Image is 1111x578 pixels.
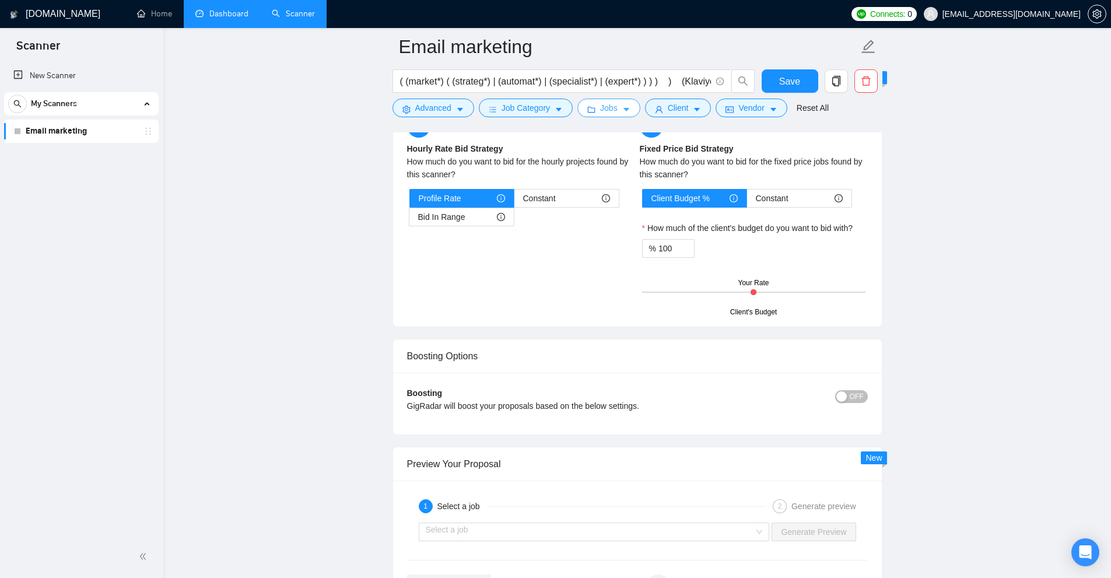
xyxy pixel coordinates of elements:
span: 1 [423,502,427,510]
span: Scanner [7,37,69,62]
a: New Scanner [13,64,149,87]
span: Constant [756,190,788,207]
span: Save [779,74,800,89]
li: New Scanner [4,64,159,87]
span: 2 [778,502,782,510]
span: user [927,10,935,18]
button: search [731,69,755,93]
span: 0 [907,8,912,20]
a: Reset All [797,101,829,114]
div: GigRadar will boost your proposals based on the below settings. [407,400,753,412]
div: How much do you want to bid for the hourly projects found by this scanner? [407,155,635,181]
span: info-circle [497,213,505,221]
span: Vendor [738,101,764,114]
span: user [655,105,663,114]
button: search [8,94,27,113]
span: Job Category [502,101,550,114]
button: setting [1088,5,1106,23]
span: Jobs [600,101,618,114]
li: My Scanners [4,92,159,143]
span: idcard [726,105,734,114]
span: edit [861,39,876,54]
span: My Scanners [31,92,77,115]
span: info-circle [730,194,738,202]
div: Your Rate [738,278,769,289]
button: barsJob Categorycaret-down [479,99,573,117]
b: Fixed Price Bid Strategy [640,144,734,153]
div: How much do you want to bid for the fixed price jobs found by this scanner? [640,155,868,181]
b: Hourly Rate Bid Strategy [407,144,503,153]
a: Email marketing [26,120,136,143]
b: Boosting [407,388,443,398]
span: Constant [523,190,556,207]
div: Open Intercom Messenger [1071,538,1099,566]
div: Preview Your Proposal [407,447,868,481]
span: info-circle [497,194,505,202]
span: Client [668,101,689,114]
span: search [732,76,754,86]
span: OFF [850,390,864,403]
div: Generate preview [791,499,856,513]
a: homeHome [137,9,172,19]
img: upwork-logo.png [857,9,866,19]
span: caret-down [622,105,630,114]
span: Profile Rate [419,190,461,207]
input: Search Freelance Jobs... [399,74,711,89]
span: folder [587,105,595,114]
img: logo [10,5,18,24]
label: How much of the client's budget do you want to bid with? [642,222,853,234]
button: idcardVendorcaret-down [716,99,787,117]
button: Generate Preview [772,523,856,541]
span: double-left [139,551,150,562]
span: Bid In Range [418,208,465,226]
span: New [865,73,882,82]
span: delete [855,76,877,86]
a: searchScanner [272,9,315,19]
button: copy [825,69,848,93]
span: caret-down [456,105,464,114]
span: copy [825,76,847,86]
span: caret-down [693,105,701,114]
button: settingAdvancedcaret-down [392,99,474,117]
span: Client Budget % [651,190,710,207]
span: info-circle [602,194,610,202]
span: setting [402,105,411,114]
span: Connects: [870,8,905,20]
span: holder [143,127,153,136]
span: New [865,453,882,463]
div: Select a job [437,499,487,513]
span: search [9,100,26,108]
div: Client's Budget [730,307,777,318]
button: userClientcaret-down [645,99,712,117]
div: Boosting Options [407,339,868,373]
button: folderJobscaret-down [577,99,640,117]
a: dashboardDashboard [195,9,248,19]
span: info-circle [835,194,843,202]
button: delete [854,69,878,93]
input: Scanner name... [399,32,858,61]
span: info-circle [716,78,724,85]
span: caret-down [555,105,563,114]
a: setting [1088,9,1106,19]
span: bars [489,105,497,114]
span: Advanced [415,101,451,114]
span: caret-down [769,105,777,114]
input: How much of the client's budget do you want to bid with? [658,240,694,257]
button: Save [762,69,818,93]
